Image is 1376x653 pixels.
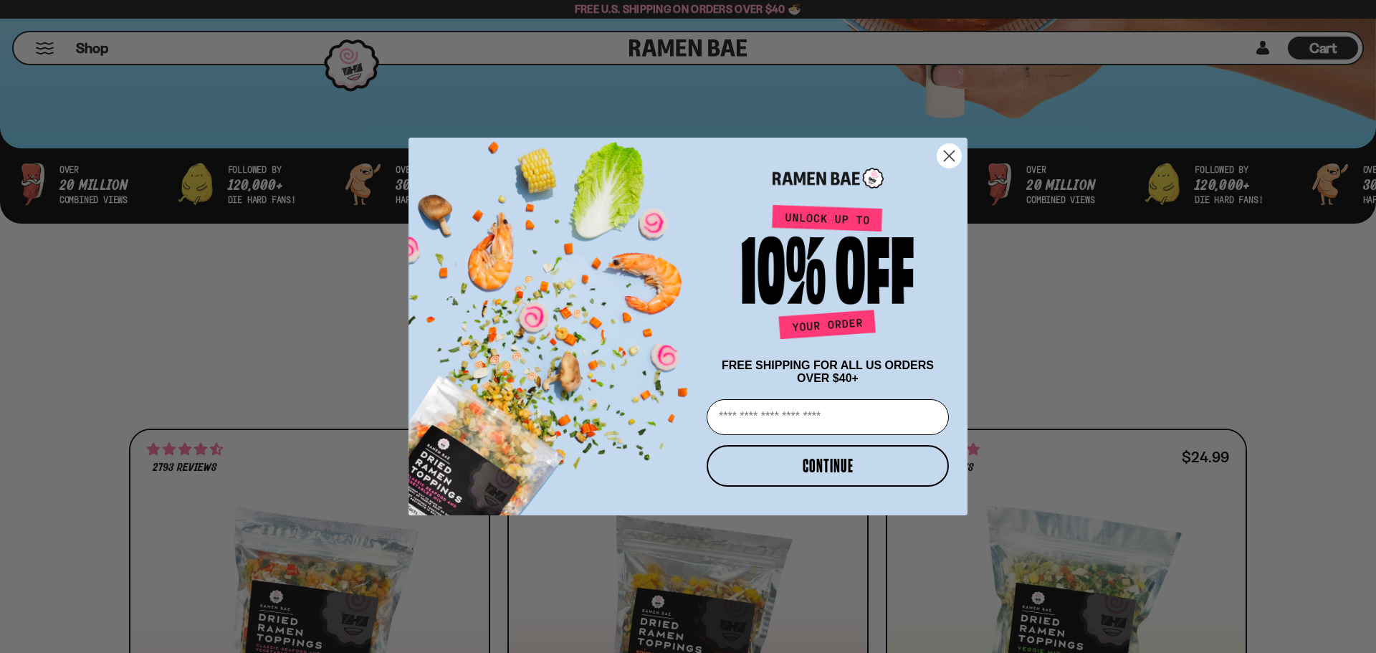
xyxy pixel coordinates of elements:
[408,125,701,515] img: ce7035ce-2e49-461c-ae4b-8ade7372f32c.png
[773,166,884,190] img: Ramen Bae Logo
[937,143,962,168] button: Close dialog
[722,359,934,384] span: FREE SHIPPING FOR ALL US ORDERS OVER $40+
[738,204,917,345] img: Unlock up to 10% off
[707,445,949,487] button: CONTINUE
